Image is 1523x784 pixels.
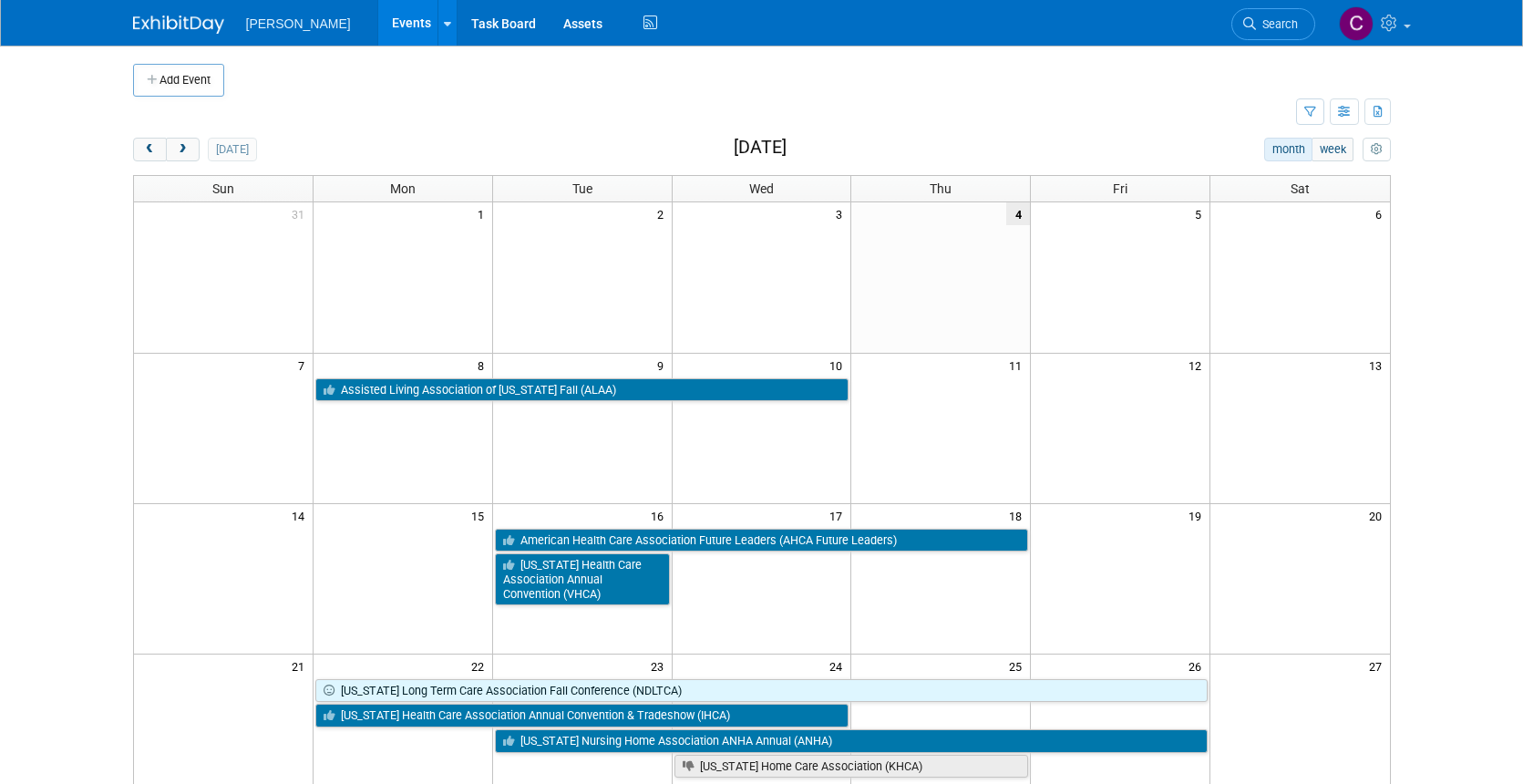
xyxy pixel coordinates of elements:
img: ExhibitDay [133,15,224,34]
span: 14 [290,504,313,527]
span: [PERSON_NAME] [246,16,351,31]
span: 25 [1007,655,1030,677]
img: Cushing Phillips [1339,6,1374,41]
span: Thu [930,181,952,196]
span: 10 [828,354,850,377]
span: Mon [390,181,416,196]
span: Tue [572,181,592,196]
a: [US_STATE] Nursing Home Association ANHA Annual (ANHA) [495,729,1208,753]
span: Search [1256,17,1298,31]
span: 27 [1367,655,1390,677]
span: 26 [1187,655,1209,677]
span: 3 [834,202,850,225]
button: next [166,138,200,161]
span: 7 [296,354,313,377]
span: 15 [469,504,492,527]
span: 22 [469,655,492,677]
a: [US_STATE] Long Term Care Association Fall Conference (NDLTCA) [315,679,1208,703]
button: month [1264,138,1312,161]
span: 16 [649,504,672,527]
span: 20 [1367,504,1390,527]
span: 11 [1007,354,1030,377]
span: Sat [1291,181,1310,196]
span: 8 [476,354,492,377]
span: 6 [1374,202,1390,225]
button: myCustomButton [1363,138,1390,161]
a: American Health Care Association Future Leaders (AHCA Future Leaders) [495,529,1029,552]
button: [DATE] [208,138,256,161]
span: 31 [290,202,313,225]
span: 5 [1193,202,1209,225]
span: Wed [749,181,774,196]
span: 13 [1367,354,1390,377]
a: [US_STATE] Home Care Association (KHCA) [674,755,1029,779]
i: Personalize Calendar [1371,144,1383,156]
span: 2 [655,202,672,225]
span: 24 [828,655,850,677]
button: prev [133,138,167,161]
a: [US_STATE] Health Care Association Annual Convention (VHCA) [495,553,670,605]
span: 23 [649,655,672,677]
span: 19 [1187,504,1209,527]
a: [US_STATE] Health Care Association Annual Convention & Tradeshow (IHCA) [315,704,849,727]
span: 4 [1006,202,1030,225]
span: Sun [212,181,234,196]
span: 12 [1187,354,1209,377]
span: 1 [476,202,492,225]
span: Fri [1113,181,1127,196]
a: Assisted Living Association of [US_STATE] Fall (ALAA) [315,378,849,402]
button: week [1312,138,1353,161]
span: 18 [1007,504,1030,527]
span: 9 [655,354,672,377]
span: 21 [290,655,313,677]
button: Add Event [133,64,224,97]
h2: [DATE] [734,138,787,158]
a: Search [1231,8,1315,40]
span: 17 [828,504,850,527]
